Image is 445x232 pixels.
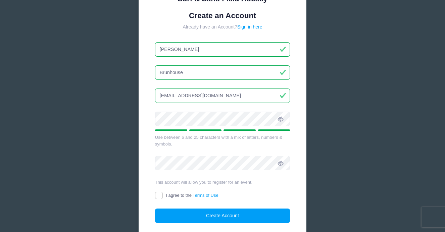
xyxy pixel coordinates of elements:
[155,42,290,57] input: First Name
[155,192,163,199] input: I agree to theTerms of Use
[155,65,290,80] input: Last Name
[155,11,290,20] h1: Create an Account
[155,134,290,147] div: Use between 6 and 25 characters with a mix of letters, numbers & symbols.
[155,209,290,223] button: Create Account
[166,193,218,198] span: I agree to the
[155,23,290,31] div: Already have an Account?
[237,24,262,30] a: Sign in here
[155,89,290,103] input: Email
[155,179,290,186] div: This account will allow you to register for an event.
[193,193,218,198] a: Terms of Use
